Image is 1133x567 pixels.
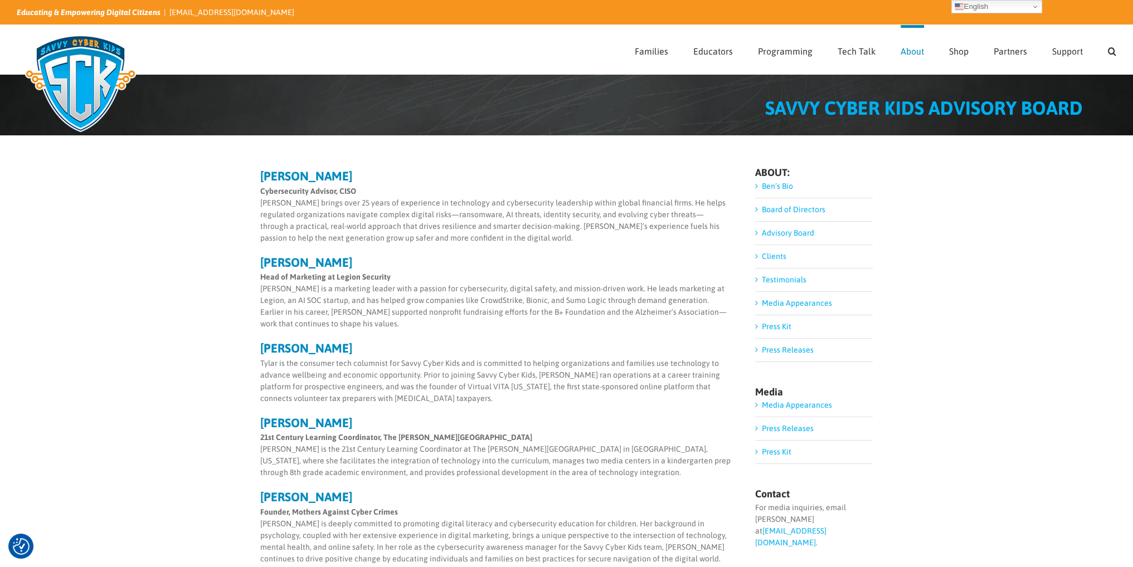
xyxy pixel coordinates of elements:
div: For media inquiries, email [PERSON_NAME] at . [755,502,873,549]
a: Shop [949,25,969,74]
nav: Main Menu [635,25,1116,74]
a: Press Kit [762,322,791,331]
a: About [901,25,924,74]
img: en [955,2,964,11]
a: [EMAIL_ADDRESS][DOMAIN_NAME] [169,8,294,17]
span: Educators [693,47,733,56]
span: Programming [758,47,813,56]
img: Savvy Cyber Kids Logo [17,28,144,139]
a: Tech Talk [838,25,876,74]
strong: [PERSON_NAME] [260,490,352,504]
strong: Founder, Mothers Against Cyber Crimes [260,507,398,516]
a: [EMAIL_ADDRESS][DOMAIN_NAME] [755,526,826,547]
p: Tylar is the consumer tech columnist for Savvy Cyber Kids and is committed to helping organizatio... [260,358,731,404]
a: Press Releases [762,424,814,433]
a: Support [1052,25,1083,74]
p: [PERSON_NAME] brings over 25 years of experience in technology and cybersecurity leadership withi... [260,185,731,244]
strong: Cybersecurity Advisor, CISO [260,187,356,195]
span: Families [635,47,668,56]
strong: 21st Century Learning Coordinator, The [PERSON_NAME][GEOGRAPHIC_DATA] [260,433,532,442]
strong: Head of Marketing at Legion Security [260,272,391,281]
span: About [901,47,924,56]
p: [PERSON_NAME] is deeply committed to promoting digital literacy and cybersecurity education for c... [260,506,731,565]
strong: [PERSON_NAME] [260,416,352,430]
a: Board of Directors [762,205,825,214]
a: Testimonials [762,275,806,284]
a: Advisory Board [762,228,814,237]
a: Ben’s Bio [762,182,793,190]
img: Revisit consent button [13,538,30,555]
strong: [PERSON_NAME] [260,341,352,355]
button: Consent Preferences [13,538,30,555]
a: Families [635,25,668,74]
span: SAVVY CYBER KIDS ADVISORY BOARD [765,97,1083,119]
a: Media Appearances [762,400,832,409]
h4: Contact [755,489,873,499]
p: [PERSON_NAME] is a marketing leader with a passion for cybersecurity, digital safety, and mission... [260,271,731,330]
p: [PERSON_NAME] is the 21st Century Learning Coordinator at The [PERSON_NAME][GEOGRAPHIC_DATA] in [... [260,432,731,478]
h4: Media [755,387,873,397]
span: Shop [949,47,969,56]
h4: ABOUT: [755,168,873,178]
a: Search [1108,25,1116,74]
strong: [PERSON_NAME] [260,169,352,183]
span: Support [1052,47,1083,56]
strong: [PERSON_NAME] [260,255,352,270]
a: Clients [762,252,786,261]
span: Partners [994,47,1027,56]
a: Educators [693,25,733,74]
span: Tech Talk [838,47,876,56]
a: Press Kit [762,447,791,456]
a: Programming [758,25,813,74]
a: Press Releases [762,345,814,354]
a: Media Appearances [762,299,832,307]
a: Partners [994,25,1027,74]
i: Educating & Empowering Digital Citizens [17,8,161,17]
